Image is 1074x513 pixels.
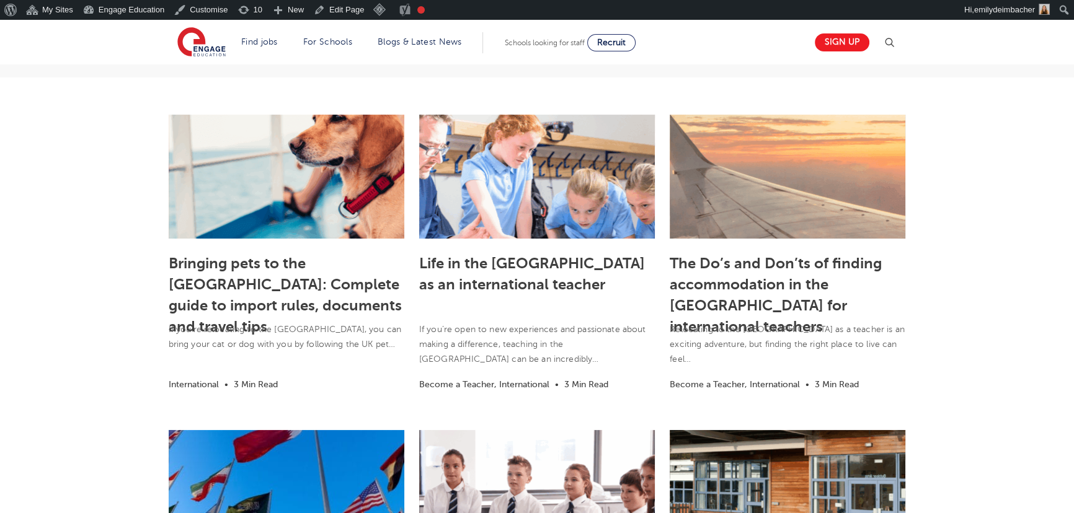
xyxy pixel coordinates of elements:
li: 3 Min Read [234,377,278,392]
a: Find jobs [241,37,278,46]
a: The Do’s and Don’ts of finding accommodation in the [GEOGRAPHIC_DATA] for international teachers [670,255,882,335]
a: Sign up [815,33,869,51]
li: International [169,377,219,392]
a: Recruit [587,34,636,51]
span: emilydeimbacher [974,5,1035,14]
img: Engage Education [177,27,226,58]
p: If you’re open to new experiences and passionate about making a difference, teaching in the [GEOG... [419,322,655,367]
li: 3 Min Read [564,377,608,392]
li: Become a Teacher, International [419,377,549,392]
p: If you’re relocating to the [GEOGRAPHIC_DATA], you can bring your cat or dog with you by followin... [169,322,404,352]
li: Become a Teacher, International [670,377,800,392]
span: Schools looking for staff [505,38,585,47]
span: Recruit [597,38,626,47]
p: Relocating to the [GEOGRAPHIC_DATA] as a teacher is an exciting adventure, but finding the right ... [670,322,905,367]
a: Life in the [GEOGRAPHIC_DATA] as an international teacher [419,255,645,293]
li: 3 Min Read [815,377,859,392]
a: Blogs & Latest News [378,37,462,46]
div: Focus keyphrase not set [417,6,425,14]
li: • [802,377,812,392]
a: Bringing pets to the [GEOGRAPHIC_DATA]: Complete guide to import rules, documents and travel tips [169,255,402,335]
li: • [221,377,231,392]
a: For Schools [303,37,352,46]
li: • [552,377,562,392]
